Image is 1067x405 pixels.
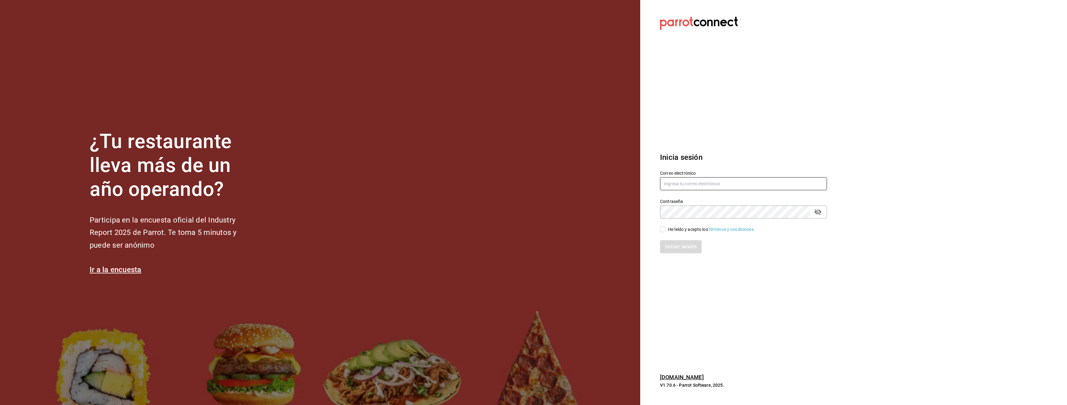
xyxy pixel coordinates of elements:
a: Términos y condiciones. [708,227,755,232]
div: He leído y acepto los [668,226,755,233]
button: passwordField [813,207,823,217]
a: [DOMAIN_NAME] [660,374,704,380]
input: Ingresa tu correo electrónico [660,177,827,190]
label: Contraseña [660,199,827,204]
h2: Participa en la encuesta oficial del Industry Report 2025 de Parrot. Te toma 5 minutos y puede se... [90,214,257,252]
a: Ir a la encuesta [90,265,141,274]
label: Correo electrónico [660,171,827,175]
h3: Inicia sesión [660,152,827,163]
h1: ¿Tu restaurante lleva más de un año operando? [90,130,257,201]
p: V1.70.6 - Parrot Software, 2025. [660,382,827,388]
